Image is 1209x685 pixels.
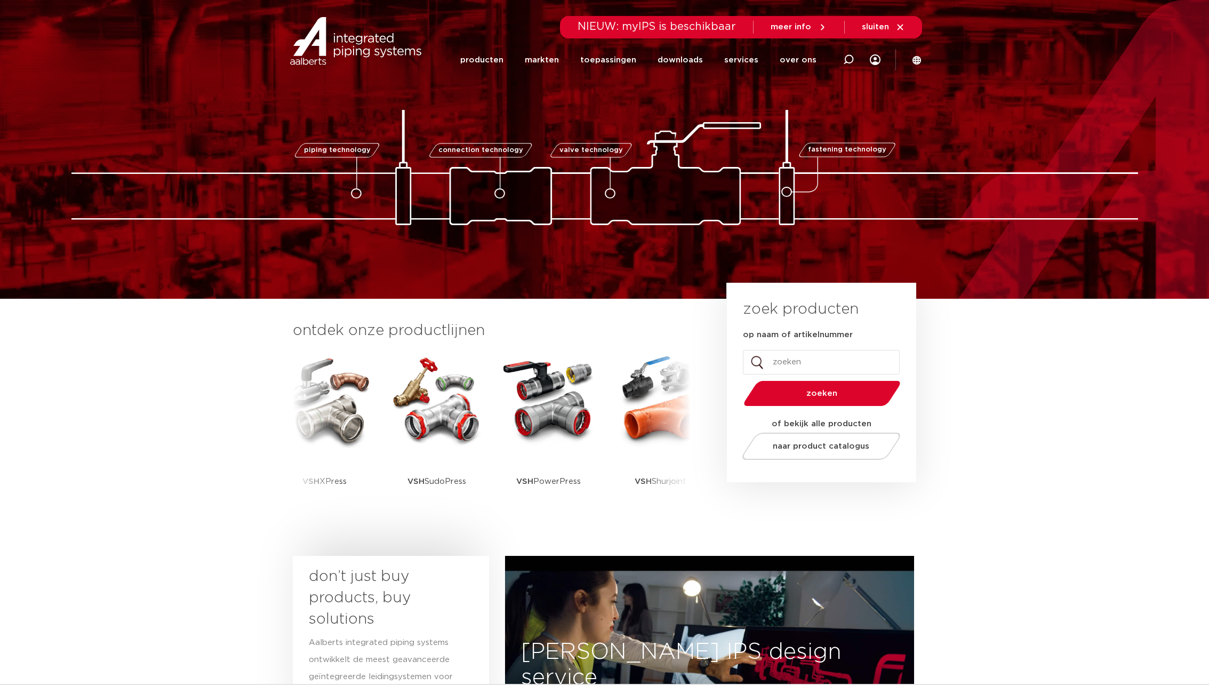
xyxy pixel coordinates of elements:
input: zoeken [743,350,900,375]
strong: VSH [635,477,652,485]
a: sluiten [862,22,905,32]
span: fastening technology [808,147,886,154]
strong: VSH [516,477,533,485]
p: XPress [302,448,347,515]
a: VSHXPress [277,352,373,515]
nav: Menu [460,39,816,81]
a: services [724,39,758,81]
strong: VSH [407,477,425,485]
a: VSHPowerPress [501,352,597,515]
span: sluiten [862,23,889,31]
a: markten [525,39,559,81]
p: SudoPress [407,448,466,515]
label: op naam of artikelnummer [743,330,853,340]
span: zoeken [771,389,873,397]
a: VSHSudoPress [389,352,485,515]
h3: zoek producten [743,299,859,320]
a: over ons [780,39,816,81]
h3: ontdek onze productlijnen [293,320,691,341]
strong: VSH [302,477,319,485]
span: piping technology [304,147,371,154]
p: PowerPress [516,448,581,515]
a: toepassingen [580,39,636,81]
a: naar product catalogus [739,433,903,460]
span: valve technology [559,147,623,154]
a: producten [460,39,503,81]
span: naar product catalogus [773,442,869,450]
a: VSHShurjoint [613,352,709,515]
a: meer info [771,22,827,32]
span: connection technology [438,147,523,154]
span: meer info [771,23,811,31]
a: downloads [658,39,703,81]
strong: of bekijk alle producten [772,420,871,428]
h3: don’t just buy products, buy solutions [309,566,454,630]
button: zoeken [739,380,904,407]
p: Shurjoint [635,448,686,515]
span: NIEUW: myIPS is beschikbaar [578,21,736,32]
